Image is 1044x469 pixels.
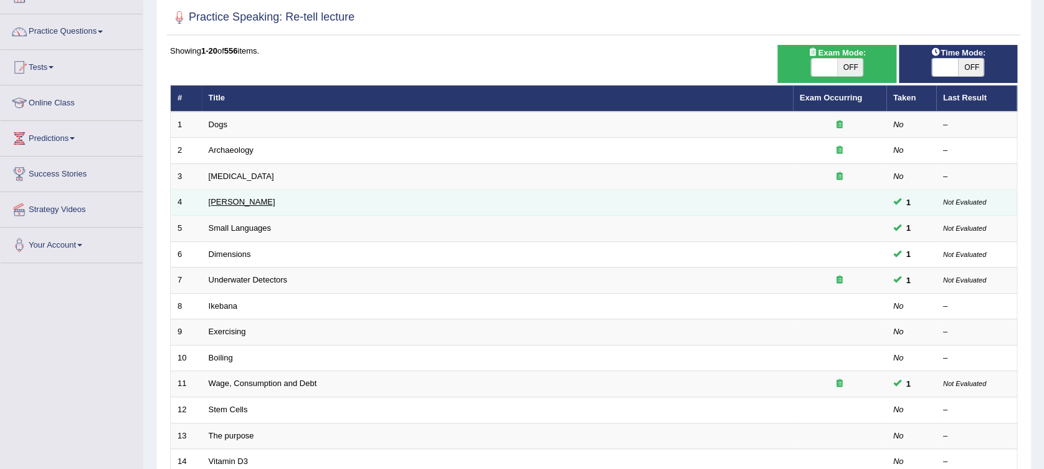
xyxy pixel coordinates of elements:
[800,378,880,390] div: Exam occurring question
[800,145,880,157] div: Exam occurring question
[209,249,251,259] a: Dimensions
[943,326,1010,338] div: –
[943,404,1010,416] div: –
[893,301,904,311] em: No
[943,380,986,387] small: Not Evaluated
[171,138,202,164] td: 2
[958,59,984,76] span: OFF
[171,319,202,346] td: 9
[800,274,880,286] div: Exam occurring question
[943,171,1010,183] div: –
[901,377,916,390] span: You can still take this question
[800,93,862,102] a: Exam Occurring
[800,119,880,131] div: Exam occurring question
[901,248,916,261] span: You can still take this question
[901,196,916,209] span: You can still take this question
[171,423,202,449] td: 13
[893,120,904,129] em: No
[893,405,904,414] em: No
[943,119,1010,131] div: –
[1,157,143,188] a: Success Stories
[943,430,1010,442] div: –
[943,456,1010,468] div: –
[171,241,202,268] td: 6
[943,301,1010,312] div: –
[901,221,916,234] span: You can still take this question
[209,145,254,155] a: Archaeology
[209,197,275,206] a: [PERSON_NAME]
[171,371,202,397] td: 11
[209,301,237,311] a: Ikebana
[943,352,1010,364] div: –
[170,45,1017,57] div: Showing of items.
[224,46,238,56] b: 556
[1,228,143,259] a: Your Account
[171,190,202,216] td: 4
[171,85,202,112] th: #
[171,112,202,138] td: 1
[171,268,202,294] td: 7
[886,85,936,112] th: Taken
[893,457,904,466] em: No
[837,59,863,76] span: OFF
[1,50,143,81] a: Tests
[1,121,143,152] a: Predictions
[171,397,202,423] td: 12
[202,85,793,112] th: Title
[893,145,904,155] em: No
[171,345,202,371] td: 10
[170,8,354,27] h2: Practice Speaking: Re-tell lecture
[943,251,986,258] small: Not Evaluated
[893,172,904,181] em: No
[209,172,274,181] a: [MEDICAL_DATA]
[901,274,916,287] span: You can still take this question
[209,327,246,336] a: Exercising
[209,223,271,233] a: Small Languages
[209,353,233,362] a: Boiling
[209,275,287,284] a: Underwater Detectors
[936,85,1017,112] th: Last Result
[209,457,248,466] a: Vitamin D3
[1,192,143,223] a: Strategy Videos
[209,120,227,129] a: Dogs
[171,216,202,242] td: 5
[893,327,904,336] em: No
[803,46,870,59] span: Exam Mode:
[209,379,317,388] a: Wage, Consumption and Debt
[893,353,904,362] em: No
[943,145,1010,157] div: –
[209,405,248,414] a: Stem Cells
[209,431,254,440] a: The purpose
[171,163,202,190] td: 3
[943,276,986,284] small: Not Evaluated
[943,198,986,206] small: Not Evaluated
[777,45,896,83] div: Show exams occurring in exams
[800,171,880,183] div: Exam occurring question
[171,293,202,319] td: 8
[1,14,143,46] a: Practice Questions
[893,431,904,440] em: No
[201,46,217,56] b: 1-20
[1,85,143,117] a: Online Class
[926,46,990,59] span: Time Mode:
[943,225,986,232] small: Not Evaluated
